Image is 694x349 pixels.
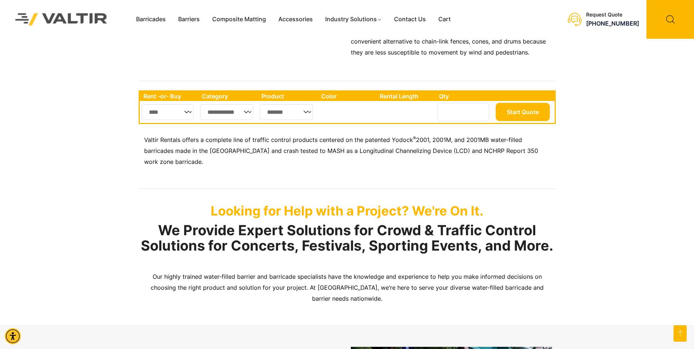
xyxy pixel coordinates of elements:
img: Valtir Rentals [5,4,117,35]
a: Contact Us [388,14,432,25]
select: Single select [142,104,194,120]
th: Color [318,91,376,101]
a: call (888) 496-3625 [586,20,639,27]
span: 2001, 2001M, and 2001MB water-filled barricades made in the [GEOGRAPHIC_DATA] and crash tested to... [144,136,538,165]
a: Barriers [172,14,206,25]
a: Accessories [272,14,319,25]
th: Category [198,91,258,101]
a: Cart [432,14,457,25]
input: Number [437,103,489,121]
div: Accessibility Menu [5,328,21,344]
a: Composite Matting [206,14,272,25]
p: Our highly trained water-filled barrier and barricade specialists have the knowledge and experien... [144,271,550,304]
span: Valtir Rentals offers a complete line of traffic control products centered on the patented Yodock [144,136,413,143]
a: Open this option [674,325,687,342]
h2: We Provide Expert Solutions for Crowd & Traffic Control Solutions for Concerts, Festivals, Sporti... [139,223,556,254]
select: Single select [260,104,313,120]
a: Barricades [130,14,172,25]
th: Rent -or- Buy [140,91,198,101]
a: Industry Solutions [319,14,388,25]
select: Single select [200,104,254,120]
sup: ® [413,135,416,141]
th: Product [258,91,318,101]
button: Start Quote [496,103,550,121]
th: Rental Length [376,91,435,101]
p: Looking for Help with a Project? We're On It. [139,203,556,218]
th: Qty [435,91,494,101]
div: Request Quote [586,12,639,18]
